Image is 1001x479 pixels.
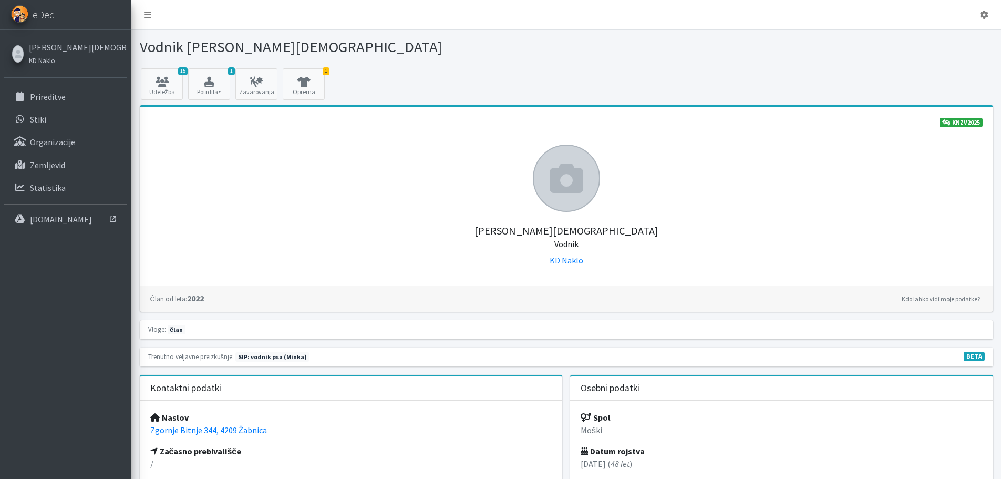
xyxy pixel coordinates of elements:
h3: Osebni podatki [581,383,639,394]
p: Zemljevid [30,160,65,170]
a: Organizacije [4,131,127,152]
span: član [168,325,185,334]
em: 48 let [611,458,630,469]
span: 1 [228,67,235,75]
strong: Spol [581,412,611,423]
small: Član od leta: [150,294,187,303]
p: / [150,457,552,470]
small: Vodnik [554,239,579,249]
p: [DOMAIN_NAME] [30,214,92,225]
a: Zavarovanja [235,68,277,100]
h1: Vodnik [PERSON_NAME][DEMOGRAPHIC_DATA] [140,38,563,56]
p: Statistika [30,182,66,193]
a: Statistika [4,177,127,198]
span: Naslednja preizkušnja: jesen 2026 [235,352,309,362]
span: eDedi [33,7,57,23]
a: KD Naklo [550,255,583,266]
p: Prireditve [30,91,66,102]
a: 1 Oprema [283,68,325,100]
a: KD Naklo [29,54,125,66]
small: Trenutno veljavne preizkušnje: [148,352,234,361]
a: [DOMAIN_NAME] [4,209,127,230]
a: Stiki [4,109,127,130]
strong: 2022 [150,293,204,303]
p: Organizacije [30,137,75,147]
strong: Datum rojstva [581,446,645,456]
span: 15 [178,67,188,75]
small: Vloge: [148,325,166,333]
strong: Začasno prebivališče [150,446,242,456]
a: Zgornje Bitnje 344, 4209 Žabnica [150,425,267,435]
small: KD Naklo [29,56,55,65]
span: 1 [323,67,329,75]
p: Moški [581,424,983,436]
strong: Naslov [150,412,189,423]
a: Kdo lahko vidi moje podatke? [899,293,983,305]
button: 1 Potrdila [188,68,230,100]
a: Prireditve [4,86,127,107]
span: V fazi razvoja [964,352,985,361]
a: KNZV2025 [940,118,983,127]
h5: [PERSON_NAME][DEMOGRAPHIC_DATA] [150,212,983,250]
h3: Kontaktni podatki [150,383,221,394]
p: Stiki [30,114,46,125]
img: eDedi [11,5,28,23]
p: [DATE] ( ) [581,457,983,470]
a: Zemljevid [4,155,127,176]
a: [PERSON_NAME][DEMOGRAPHIC_DATA] [29,41,125,54]
a: 15 Udeležba [141,68,183,100]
